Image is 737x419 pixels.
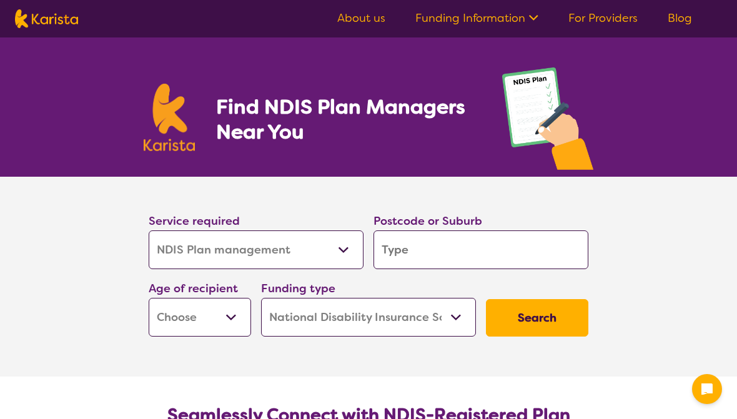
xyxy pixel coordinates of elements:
img: Karista logo [144,84,195,151]
label: Postcode or Suburb [373,214,482,229]
h1: Find NDIS Plan Managers Near You [216,94,477,144]
a: For Providers [568,11,638,26]
img: Karista logo [15,9,78,28]
input: Type [373,230,588,269]
button: Search [486,299,588,337]
img: plan-management [502,67,593,177]
a: Funding Information [415,11,538,26]
a: Blog [668,11,692,26]
a: About us [337,11,385,26]
label: Funding type [261,281,335,296]
label: Service required [149,214,240,229]
label: Age of recipient [149,281,238,296]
